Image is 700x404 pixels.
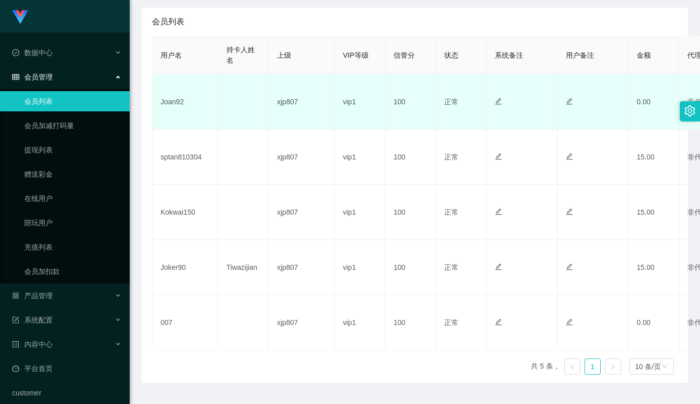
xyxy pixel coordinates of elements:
td: vip1 [335,130,385,185]
a: 赠送彩金 [24,164,122,184]
span: 正常 [444,98,458,106]
a: 1 [585,359,600,374]
i: 图标: profile [12,341,19,348]
td: sptan810304 [152,130,218,185]
td: Joan92 [152,74,218,130]
td: 15.00 [629,130,679,185]
td: 15.00 [629,185,679,240]
i: 图标: setting [684,105,695,116]
span: 信誉分 [394,51,415,59]
td: vip1 [335,74,385,130]
i: 图标: edit [495,263,502,270]
a: 充值列表 [24,237,122,257]
a: 图标: dashboard平台首页 [12,358,122,379]
td: vip1 [335,240,385,295]
span: 持卡人姓名 [226,46,255,64]
span: 内容中心 [12,340,53,348]
a: 会员加减打码量 [24,115,122,136]
td: xjp807 [269,295,335,350]
span: 会员列表 [152,16,184,28]
span: 系统配置 [12,316,53,324]
td: 100 [385,74,436,130]
td: 007 [152,295,218,350]
td: 0.00 [629,74,679,130]
a: 提现列表 [24,140,122,160]
a: 陪玩用户 [24,213,122,233]
span: 上级 [277,51,291,59]
i: 图标: check-circle-o [12,49,19,56]
i: 图标: edit [566,263,573,270]
td: xjp807 [269,185,335,240]
td: vip1 [335,295,385,350]
span: 数据中心 [12,49,53,57]
a: 会员列表 [24,91,122,111]
span: 用户名 [161,51,182,59]
i: 图标: edit [566,208,573,215]
li: 上一页 [564,358,580,375]
i: 图标: left [569,364,575,370]
span: 用户备注 [566,51,594,59]
span: 正常 [444,318,458,327]
i: 图标: edit [566,153,573,160]
i: 图标: edit [495,208,502,215]
td: 100 [385,295,436,350]
i: 图标: form [12,316,19,324]
td: Joker90 [152,240,218,295]
span: 正常 [444,208,458,216]
a: 会员加扣款 [24,261,122,281]
a: 在线用户 [24,188,122,209]
i: 图标: edit [495,98,502,105]
i: 图标: edit [495,153,502,160]
div: 10 条/页 [635,359,661,374]
li: 下一页 [605,358,621,375]
span: 正常 [444,263,458,271]
span: 金额 [637,51,651,59]
span: 状态 [444,51,458,59]
li: 共 5 条， [531,358,560,375]
i: 图标: edit [495,318,502,326]
td: 100 [385,240,436,295]
i: 图标: right [610,364,616,370]
td: 100 [385,130,436,185]
i: 图标: edit [566,98,573,105]
td: vip1 [335,185,385,240]
td: 100 [385,185,436,240]
td: Tiwazijian [218,240,269,295]
i: 图标: appstore-o [12,292,19,299]
i: 图标: down [662,363,668,371]
span: 系统备注 [495,51,523,59]
img: logo.9652507e.png [12,10,28,24]
td: xjp807 [269,130,335,185]
td: 0.00 [629,295,679,350]
i: 图标: edit [566,318,573,326]
td: xjp807 [269,74,335,130]
td: xjp807 [269,240,335,295]
td: Kokwai150 [152,185,218,240]
i: 图标: table [12,73,19,80]
span: 产品管理 [12,292,53,300]
li: 1 [585,358,601,375]
span: VIP等级 [343,51,369,59]
span: 会员管理 [12,73,53,81]
td: 15.00 [629,240,679,295]
span: 正常 [444,153,458,161]
a: customer [12,383,122,403]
